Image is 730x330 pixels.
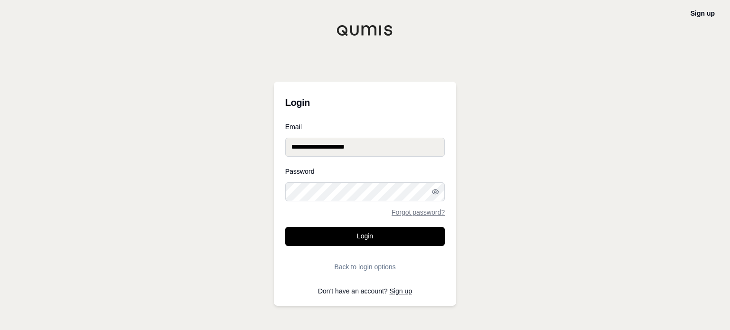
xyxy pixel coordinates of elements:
label: Password [285,168,445,175]
button: Login [285,227,445,246]
a: Sign up [390,287,412,295]
a: Sign up [691,9,715,17]
a: Forgot password? [392,209,445,216]
button: Back to login options [285,257,445,276]
h3: Login [285,93,445,112]
img: Qumis [336,25,394,36]
p: Don't have an account? [285,288,445,294]
label: Email [285,123,445,130]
